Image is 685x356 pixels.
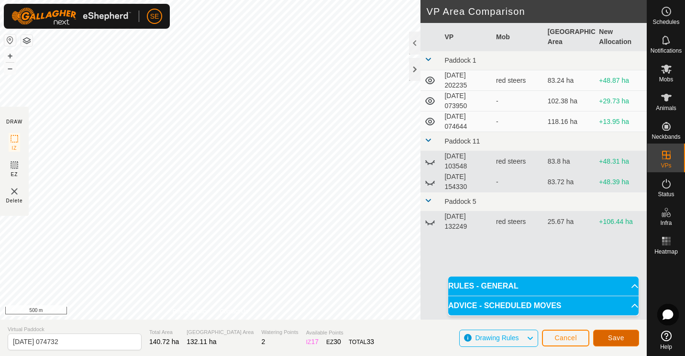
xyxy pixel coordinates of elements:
[21,35,33,46] button: Map Layers
[187,328,254,336] span: [GEOGRAPHIC_DATA] Area
[306,329,374,337] span: Available Points
[544,91,596,111] td: 102.38 ha
[333,338,341,345] span: 30
[444,56,476,64] span: Paddock 1
[311,338,319,345] span: 17
[448,277,639,296] p-accordion-header: RULES - GENERAL
[647,327,685,354] a: Help
[11,8,131,25] img: Gallagher Logo
[595,151,647,172] td: +48.31 ha
[654,249,678,255] span: Heatmap
[608,334,624,342] span: Save
[441,111,492,132] td: [DATE] 074644
[4,34,16,46] button: Reset Map
[496,96,540,106] div: -
[8,325,142,334] span: Virtual Paddock
[441,151,492,172] td: [DATE] 103548
[544,211,596,232] td: 25.67 ha
[306,337,319,347] div: IZ
[595,172,647,192] td: +48.39 ha
[4,63,16,74] button: –
[448,282,519,290] span: RULES - GENERAL
[656,105,676,111] span: Animals
[475,334,519,342] span: Drawing Rules
[496,156,540,167] div: red steers
[441,91,492,111] td: [DATE] 073950
[544,70,596,91] td: 83.24 ha
[349,337,374,347] div: TOTAL
[595,91,647,111] td: +29.73 ha
[448,302,561,310] span: ADVICE - SCHEDULED MOVES
[448,296,639,315] p-accordion-header: ADVICE - SCHEDULED MOVES
[651,48,682,54] span: Notifications
[149,338,179,345] span: 140.72 ha
[12,145,17,152] span: IZ
[554,334,577,342] span: Cancel
[187,338,216,345] span: 132.11 ha
[11,171,18,178] span: EZ
[492,23,544,51] th: Mob
[6,197,23,204] span: Delete
[149,328,179,336] span: Total Area
[544,151,596,172] td: 83.8 ha
[444,198,476,205] span: Paddock 5
[220,307,248,316] a: Contact Us
[150,11,159,22] span: SE
[6,118,22,125] div: DRAW
[9,186,20,197] img: VP
[658,191,674,197] span: Status
[544,172,596,192] td: 83.72 ha
[496,117,540,127] div: -
[652,134,680,140] span: Neckbands
[4,50,16,62] button: +
[660,220,672,226] span: Infra
[595,211,647,232] td: +106.44 ha
[261,338,265,345] span: 2
[441,70,492,91] td: [DATE] 202235
[326,337,341,347] div: EZ
[595,23,647,51] th: New Allocation
[544,23,596,51] th: [GEOGRAPHIC_DATA] Area
[173,307,209,316] a: Privacy Policy
[659,77,673,82] span: Mobs
[652,19,679,25] span: Schedules
[441,172,492,192] td: [DATE] 154330
[261,328,298,336] span: Watering Points
[544,111,596,132] td: 118.16 ha
[595,70,647,91] td: +48.87 ha
[593,330,639,346] button: Save
[542,330,589,346] button: Cancel
[660,344,672,350] span: Help
[366,338,374,345] span: 33
[595,111,647,132] td: +13.95 ha
[496,76,540,86] div: red steers
[661,163,671,168] span: VPs
[441,211,492,232] td: [DATE] 132249
[441,23,492,51] th: VP
[444,137,480,145] span: Paddock 11
[496,217,540,227] div: red steers
[496,177,540,187] div: -
[426,6,647,17] h2: VP Area Comparison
